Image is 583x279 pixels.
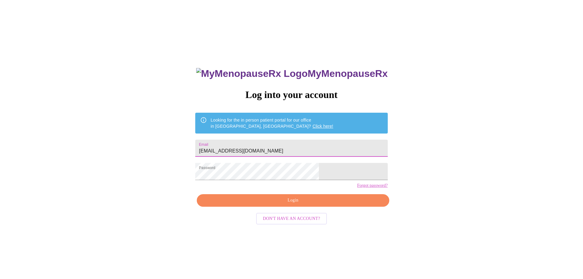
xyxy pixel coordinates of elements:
h3: Log into your account [195,89,387,100]
span: Login [204,197,382,204]
span: Don't have an account? [263,215,320,223]
img: MyMenopauseRx Logo [196,68,308,79]
button: Login [197,194,389,207]
a: Forgot password? [357,183,388,188]
button: Don't have an account? [256,213,327,225]
div: Looking for the in person patient portal for our office in [GEOGRAPHIC_DATA], [GEOGRAPHIC_DATA]? [211,115,333,132]
a: Click here! [312,124,333,129]
a: Don't have an account? [255,216,328,221]
h3: MyMenopauseRx [196,68,388,79]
